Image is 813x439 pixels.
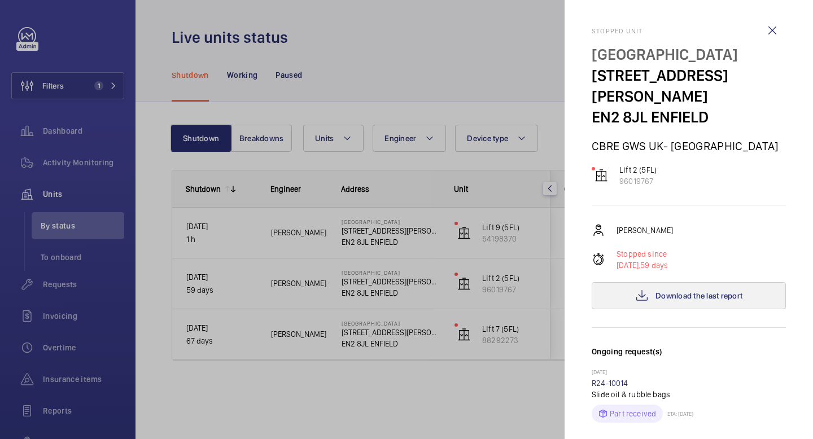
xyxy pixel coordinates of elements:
[617,225,673,236] p: [PERSON_NAME]
[663,410,693,417] p: ETA: [DATE]
[619,175,657,187] p: 96019767
[592,379,628,388] a: R24-10014
[592,107,786,128] p: EN2 8JL ENFIELD
[617,248,668,260] p: Stopped since
[592,346,786,368] h3: Ongoing request(s)
[610,408,656,419] p: Part received
[592,282,786,309] button: Download the last report
[595,169,608,182] img: elevator.svg
[592,368,786,377] p: [DATE]
[592,65,786,107] p: [STREET_ADDRESS][PERSON_NAME]
[592,139,786,153] p: CBRE GWS UK- [GEOGRAPHIC_DATA]
[655,291,742,300] span: Download the last report
[617,261,640,270] span: [DATE],
[592,27,786,35] h2: Stopped unit
[617,260,668,271] p: 59 days
[592,44,786,65] p: [GEOGRAPHIC_DATA]
[619,164,657,175] p: Lift 2 (5FL)
[592,389,786,400] p: Slide oil & rubble bags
